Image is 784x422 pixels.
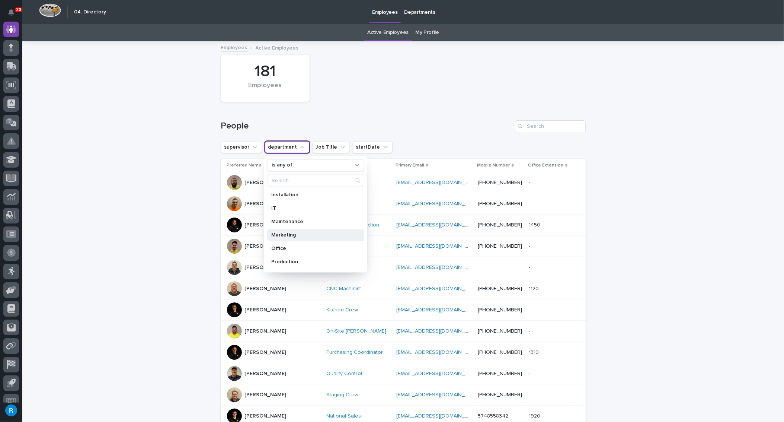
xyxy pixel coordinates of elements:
[396,265,480,270] a: [EMAIL_ADDRESS][DOMAIN_NAME]
[271,259,352,264] p: Production
[221,278,586,299] tr: [PERSON_NAME]CNC Machinist [EMAIL_ADDRESS][DOMAIN_NAME] [PHONE_NUMBER]11201120
[529,284,540,292] p: 1120
[396,371,480,376] a: [EMAIL_ADDRESS][DOMAIN_NAME]
[478,392,522,397] a: [PHONE_NUMBER]
[326,371,362,377] a: Quality Control
[367,24,409,41] a: Active Employees
[396,244,480,249] a: [EMAIL_ADDRESS][DOMAIN_NAME]
[74,9,106,15] h2: 04. Directory
[245,307,287,313] p: [PERSON_NAME]
[529,199,532,207] p: -
[221,121,512,131] h1: People
[221,299,586,321] tr: [PERSON_NAME]Kitchen Crew [EMAIL_ADDRESS][DOMAIN_NAME] [PHONE_NUMBER]--
[396,222,480,228] a: [EMAIL_ADDRESS][DOMAIN_NAME]
[245,413,287,419] p: [PERSON_NAME]
[529,369,532,377] p: -
[245,371,287,377] p: [PERSON_NAME]
[529,178,532,186] p: -
[529,327,532,334] p: -
[528,161,563,169] p: Office Extension
[326,328,386,334] a: On-Site [PERSON_NAME]
[221,363,586,384] tr: [PERSON_NAME]Quality Control [EMAIL_ADDRESS][DOMAIN_NAME] [PHONE_NUMBER]--
[267,174,364,186] input: Search
[396,392,480,397] a: [EMAIL_ADDRESS][DOMAIN_NAME]
[478,180,522,185] a: [PHONE_NUMBER]
[9,9,19,21] div: Notifications20
[515,120,586,132] input: Search
[478,307,522,312] a: [PHONE_NUMBER]
[221,193,586,215] tr: [PERSON_NAME]On-Site Crew [EMAIL_ADDRESS][DOMAIN_NAME] [PHONE_NUMBER]--
[221,215,586,236] tr: [PERSON_NAME]Director of Production [EMAIL_ADDRESS][DOMAIN_NAME] [PHONE_NUMBER]14501450
[478,244,522,249] a: [PHONE_NUMBER]
[271,205,352,210] p: IT
[529,220,542,228] p: 1450
[396,180,480,185] a: [EMAIL_ADDRESS][DOMAIN_NAME]
[396,307,480,312] a: [EMAIL_ADDRESS][DOMAIN_NAME]
[529,412,542,419] p: 1920
[234,62,297,81] div: 181
[478,329,522,334] a: [PHONE_NUMBER]
[529,242,532,250] p: -
[3,403,19,418] button: users-avatar
[353,141,393,153] button: startDate
[227,161,262,169] p: Preferred Name
[221,321,586,342] tr: [PERSON_NAME]On-Site [PERSON_NAME] [EMAIL_ADDRESS][DOMAIN_NAME] [PHONE_NUMBER]--
[478,201,522,206] a: [PHONE_NUMBER]
[478,371,522,376] a: [PHONE_NUMBER]
[245,222,287,228] p: [PERSON_NAME]
[326,349,383,356] a: Purchasing Coordinator
[245,243,287,250] p: [PERSON_NAME]
[415,24,439,41] a: My Profile
[271,219,352,224] p: Maintenance
[221,257,586,278] tr: [PERSON_NAME]Service Tech [EMAIL_ADDRESS][DOMAIN_NAME] --
[221,384,586,406] tr: [PERSON_NAME]Staging Crew [EMAIL_ADDRESS][DOMAIN_NAME] [PHONE_NUMBER]--
[3,4,19,20] button: Notifications
[271,232,352,237] p: Marketing
[16,7,21,12] p: 20
[272,162,292,168] p: is any of
[245,286,287,292] p: [PERSON_NAME]
[396,161,424,169] p: Primary Email
[221,172,586,193] tr: [PERSON_NAME]Shop Crew [EMAIL_ADDRESS][DOMAIN_NAME] [PHONE_NUMBER]--
[326,413,361,419] a: National Sales
[326,307,358,313] a: Kitchen Crew
[529,348,540,356] p: 1310
[396,413,480,419] a: [EMAIL_ADDRESS][DOMAIN_NAME]
[396,329,480,334] a: [EMAIL_ADDRESS][DOMAIN_NAME]
[271,245,352,251] p: Office
[245,180,287,186] p: [PERSON_NAME]
[326,286,361,292] a: CNC Machinist
[267,174,364,187] div: Search
[245,264,287,271] p: [PERSON_NAME]
[221,342,586,363] tr: [PERSON_NAME]Purchasing Coordinator [EMAIL_ADDRESS][DOMAIN_NAME] [PHONE_NUMBER]13101310
[221,236,586,257] tr: [PERSON_NAME]Shop Crew [EMAIL_ADDRESS][DOMAIN_NAME] [PHONE_NUMBER]--
[529,263,532,271] p: -
[529,390,532,398] p: -
[221,43,247,51] a: Employees
[396,350,480,355] a: [EMAIL_ADDRESS][DOMAIN_NAME]
[396,201,480,206] a: [EMAIL_ADDRESS][DOMAIN_NAME]
[265,141,310,153] button: department
[326,392,358,398] a: Staging Crew
[221,141,262,153] button: supervisor
[396,286,480,291] a: [EMAIL_ADDRESS][DOMAIN_NAME]
[313,141,350,153] button: Job Title
[477,161,510,169] p: Mobile Number
[478,413,508,419] a: 5748558342
[39,3,61,17] img: Workspace Logo
[245,392,287,398] p: [PERSON_NAME]
[271,192,352,197] p: Installation
[245,201,287,207] p: [PERSON_NAME]
[529,305,532,313] p: -
[245,328,287,334] p: [PERSON_NAME]
[245,349,287,356] p: [PERSON_NAME]
[478,350,522,355] a: [PHONE_NUMBER]
[256,43,299,51] p: Active Employees
[234,82,297,97] div: Employees
[478,222,522,228] a: [PHONE_NUMBER]
[478,286,522,291] a: [PHONE_NUMBER]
